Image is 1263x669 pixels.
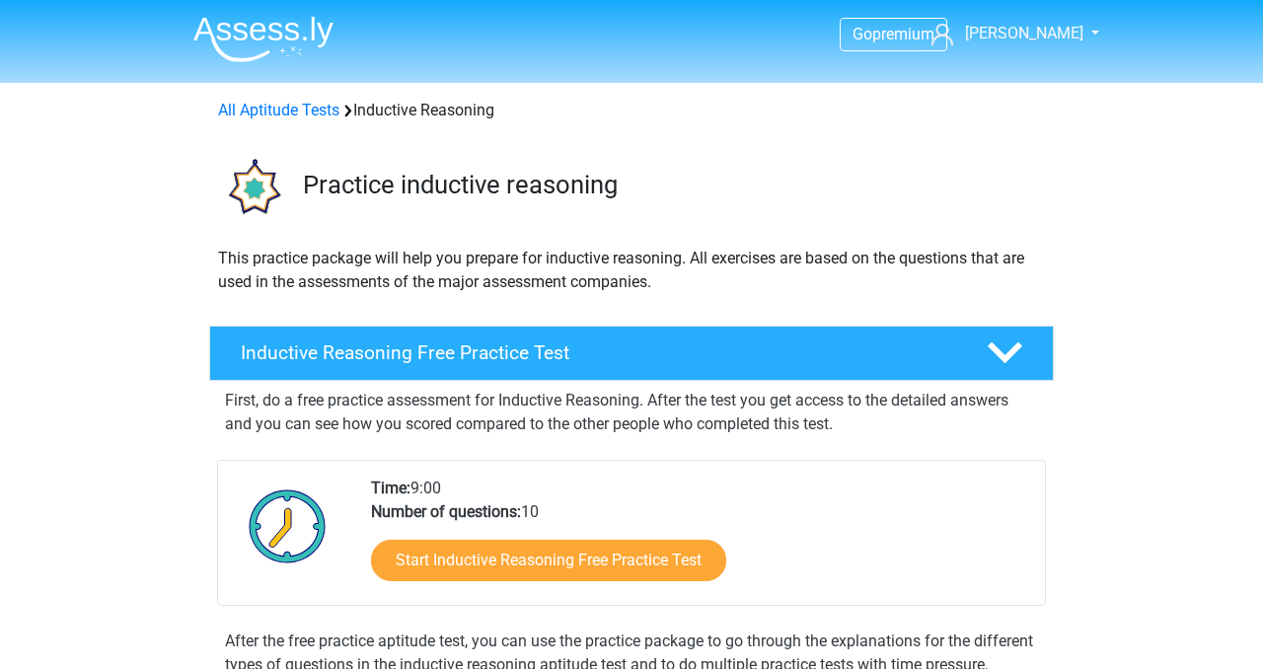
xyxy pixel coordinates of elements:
div: Inductive Reasoning [210,99,1053,122]
a: Gopremium [841,21,946,47]
img: Assessly [193,16,334,62]
span: Go [853,25,872,43]
span: premium [872,25,934,43]
b: Time: [371,479,410,497]
h4: Inductive Reasoning Free Practice Test [241,341,955,364]
span: [PERSON_NAME] [965,24,1083,42]
p: First, do a free practice assessment for Inductive Reasoning. After the test you get access to th... [225,389,1038,436]
div: 9:00 10 [356,477,1044,605]
a: [PERSON_NAME] [924,22,1085,45]
img: Clock [238,477,337,575]
a: All Aptitude Tests [218,101,339,119]
b: Number of questions: [371,502,521,521]
img: inductive reasoning [210,146,294,230]
h3: Practice inductive reasoning [303,170,1038,200]
p: This practice package will help you prepare for inductive reasoning. All exercises are based on t... [218,247,1045,294]
a: Start Inductive Reasoning Free Practice Test [371,540,726,581]
a: Inductive Reasoning Free Practice Test [201,326,1062,381]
